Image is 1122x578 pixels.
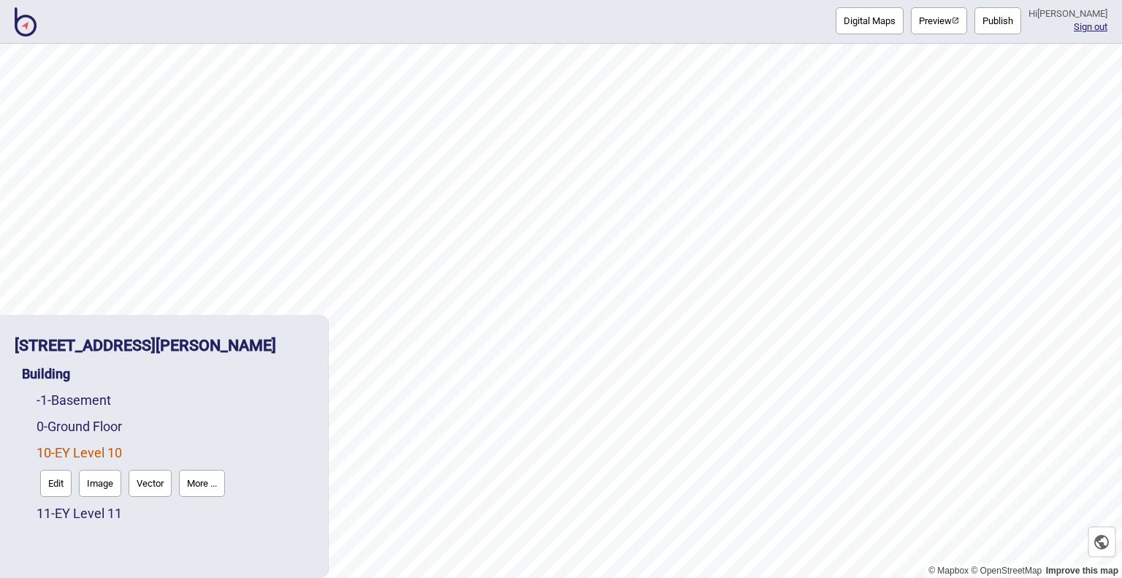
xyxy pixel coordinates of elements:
[911,7,967,34] button: Preview
[129,470,172,497] button: Vector
[37,387,313,414] div: Basement
[952,17,959,24] img: preview
[40,470,72,497] button: Edit
[37,440,313,501] div: EY Level 10
[836,7,904,34] button: Digital Maps
[1046,566,1118,576] a: Map feedback
[928,566,969,576] a: Mapbox
[15,330,313,361] div: 121 Marcus Clarke St EY Canberra
[22,366,70,381] a: Building
[971,566,1042,576] a: OpenStreetMap
[911,7,967,34] a: Previewpreview
[37,392,111,408] a: -1-Basement
[1028,7,1107,20] div: Hi [PERSON_NAME]
[179,470,225,497] button: More ...
[1074,21,1107,32] button: Sign out
[37,445,122,460] a: 10-EY Level 10
[974,7,1021,34] button: Publish
[37,419,122,434] a: 0-Ground Floor
[37,414,313,440] div: Ground Floor
[175,466,229,501] a: More ...
[15,336,276,354] a: [STREET_ADDRESS][PERSON_NAME]
[79,470,121,497] button: Image
[125,466,175,501] a: Vector
[37,506,122,521] a: 11-EY Level 11
[37,501,313,527] div: EY Level 11
[15,7,37,37] img: BindiMaps CMS
[37,466,75,501] a: Edit
[75,466,125,501] a: Image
